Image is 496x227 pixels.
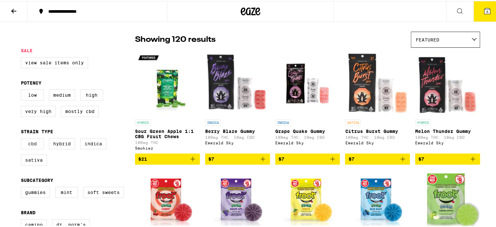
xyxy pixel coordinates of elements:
[135,145,200,149] div: Smokiez
[55,186,78,197] label: Mint
[21,177,53,182] legend: Subcategory
[135,33,216,44] p: Showing 120 results
[345,140,410,144] div: Emerald Sky
[135,153,200,164] button: Add to bag
[205,128,270,133] p: Berry Blaze Gummy
[275,50,340,153] a: Open page for Grape Quake Gummy from Emerald Sky
[205,153,270,164] button: Add to bag
[21,154,47,165] label: Sativa
[415,153,480,164] button: Add to bag
[348,155,354,161] span: $7
[205,50,270,115] img: Emerald Sky - Berry Blaze Gummy
[21,209,36,214] legend: Brand
[345,119,361,124] p: SATIVA
[345,50,410,153] a: Open page for Citrus Burst Gummy from Emerald Sky
[345,128,410,133] p: Citrus Burst Gummy
[83,186,124,197] label: Soft Sweets
[345,134,410,138] p: 100mg THC: 10mg CBD
[415,50,480,115] img: Emerald Sky - Melon Thunder Gummy
[415,140,480,144] div: Emerald Sky
[21,79,41,85] legend: Potency
[345,50,410,115] img: Emerald Sky - Citrus Burst Gummy
[275,134,340,138] p: 100mg THC: 10mg CBD
[21,128,53,133] legend: Strain Type
[486,9,488,13] span: 5
[80,137,106,148] label: Indica
[135,50,200,115] img: Smokiez - Sour Green Apple 1:1 CBG Fruit Chews
[21,47,33,52] legend: Sale
[205,50,270,153] a: Open page for Berry Blaze Gummy from Emerald Sky
[205,140,270,144] div: Emerald Sky
[80,89,103,100] label: High
[275,153,340,164] button: Add to bag
[415,50,480,153] a: Open page for Melon Thunder Gummy from Emerald Sky
[135,139,200,144] p: 100mg THC
[275,119,291,124] p: INDICA
[135,50,200,153] a: Open page for Sour Green Apple 1:1 CBG Fruit Chews from Smokiez
[49,89,75,100] label: Medium
[205,119,221,124] p: INDICA
[208,155,214,161] span: $7
[21,89,44,100] label: Low
[138,155,147,161] span: $21
[345,153,410,164] button: Add to bag
[135,119,151,124] p: HYBRID
[21,105,56,116] label: Very High
[278,155,284,161] span: $7
[49,137,75,148] label: Hybrid
[275,50,340,115] img: Emerald Sky - Grape Quake Gummy
[415,134,480,138] p: 100mg THC: 10mg CBD
[415,119,431,124] p: HYBRID
[61,105,99,116] label: Mostly CBD
[275,140,340,144] div: Emerald Sky
[418,155,424,161] span: $7
[135,128,200,138] p: Sour Green Apple 1:1 CBG Fruit Chews
[416,36,439,41] span: Featured
[21,56,88,67] label: View Sale Items Only
[4,5,47,10] span: Hi. Need any help?
[205,134,270,138] p: 100mg THC: 10mg CBD
[21,137,44,148] label: CBD
[21,186,50,197] label: Gummies
[275,128,340,133] p: Grape Quake Gummy
[415,128,480,133] p: Melon Thunder Gummy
